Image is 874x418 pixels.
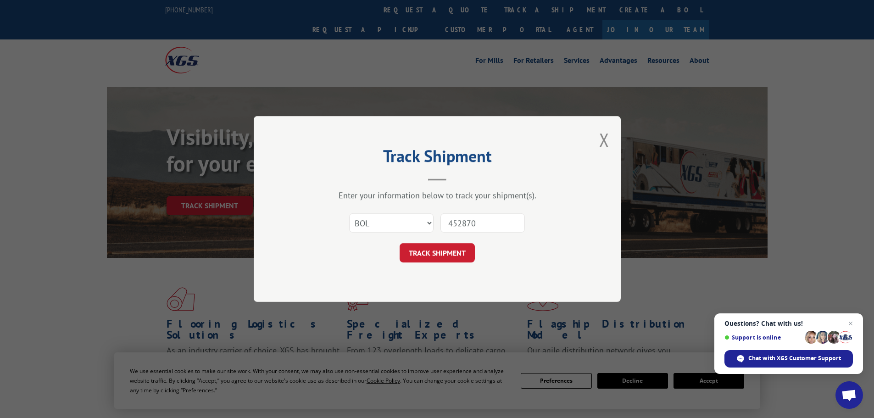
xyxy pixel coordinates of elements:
[440,213,525,233] input: Number(s)
[724,350,853,368] div: Chat with XGS Customer Support
[400,243,475,262] button: TRACK SHIPMENT
[300,150,575,167] h2: Track Shipment
[300,190,575,201] div: Enter your information below to track your shipment(s).
[835,381,863,409] div: Open chat
[748,354,841,362] span: Chat with XGS Customer Support
[724,320,853,327] span: Questions? Chat with us!
[845,318,856,329] span: Close chat
[599,128,609,152] button: Close modal
[724,334,802,341] span: Support is online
